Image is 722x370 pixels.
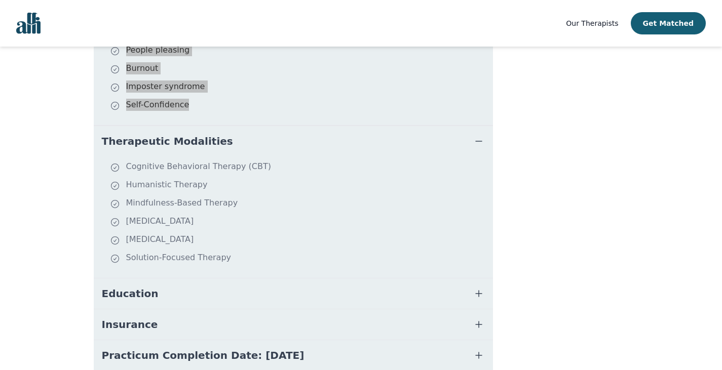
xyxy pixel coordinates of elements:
li: Solution-Focused Therapy [110,252,489,266]
span: Our Therapists [566,19,618,27]
li: Cognitive Behavioral Therapy (CBT) [110,160,489,175]
span: Insurance [102,317,158,332]
li: Burnout [110,62,489,76]
button: Therapeutic Modalities [94,126,493,156]
button: Get Matched [631,12,706,34]
li: [MEDICAL_DATA] [110,233,489,248]
li: Humanistic Therapy [110,179,489,193]
li: Self-Confidence [110,99,489,113]
span: Therapeutic Modalities [102,134,233,148]
button: Insurance [94,309,493,340]
li: [MEDICAL_DATA] [110,215,489,229]
button: Education [94,278,493,309]
span: Practicum Completion Date: [DATE] [102,348,305,362]
a: Our Therapists [566,17,618,29]
li: People pleasing [110,44,489,58]
span: Education [102,286,159,301]
img: alli logo [16,13,41,34]
li: Imposter syndrome [110,80,489,95]
li: Mindfulness-Based Therapy [110,197,489,211]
